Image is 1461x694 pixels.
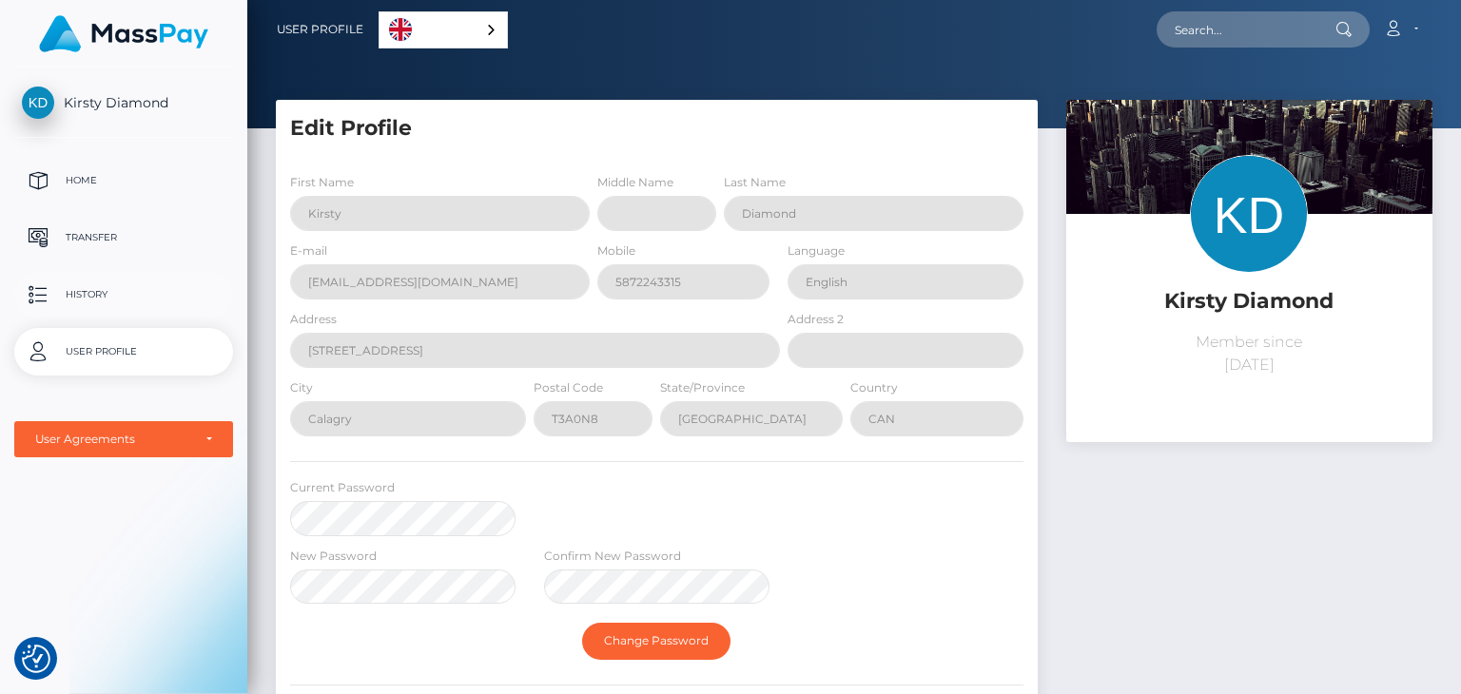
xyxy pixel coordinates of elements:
[788,311,844,328] label: Address 2
[22,166,225,195] p: Home
[544,548,681,565] label: Confirm New Password
[22,280,225,309] p: History
[290,114,1023,144] h5: Edit Profile
[597,174,673,191] label: Middle Name
[1066,100,1432,344] img: ...
[14,157,233,204] a: Home
[22,223,225,252] p: Transfer
[534,379,603,396] label: Postal Code
[14,214,233,261] a: Transfer
[22,337,225,366] p: User Profile
[380,12,507,48] a: English
[724,174,786,191] label: Last Name
[1157,11,1335,48] input: Search...
[290,379,313,396] label: City
[1081,287,1418,317] h5: Kirsty Diamond
[379,11,508,48] aside: Language selected: English
[582,623,730,659] button: Change Password
[277,10,363,49] a: User Profile
[290,311,337,328] label: Address
[39,15,208,52] img: MassPay
[14,421,233,457] button: User Agreements
[14,328,233,376] a: User Profile
[379,11,508,48] div: Language
[290,174,354,191] label: First Name
[35,432,191,447] div: User Agreements
[14,271,233,318] a: History
[660,379,745,396] label: State/Province
[290,548,377,565] label: New Password
[788,242,845,260] label: Language
[290,242,327,260] label: E-mail
[597,242,635,260] label: Mobile
[850,379,898,396] label: Country
[1081,331,1418,376] p: Member since [DATE]
[22,645,50,673] button: Consent Preferences
[22,645,50,673] img: Revisit consent button
[14,94,233,111] span: Kirsty Diamond
[290,479,395,496] label: Current Password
